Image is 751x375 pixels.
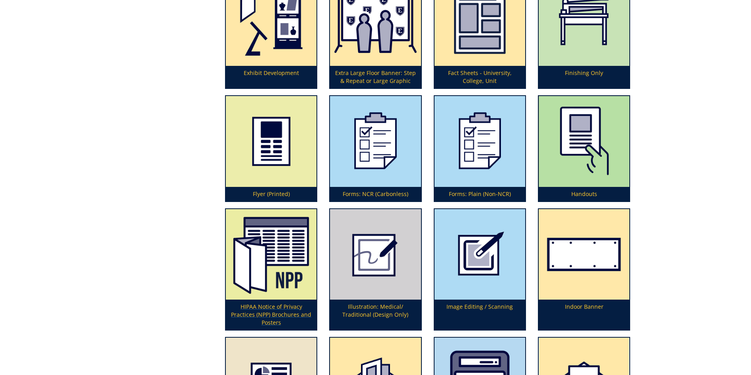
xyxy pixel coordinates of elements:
a: Indoor Banner [539,209,629,330]
img: handouts-syllabi-5a5662ba7515c9.26193872.png [539,96,629,187]
img: forms-icon-5990f628b38ca0.82040006.png [330,96,421,187]
p: Image Editing / Scanning [435,300,525,330]
img: forms-icon-5990f644d83108.76750562.png [435,96,525,187]
img: illustration-594922f2aac2d7.82608901.png [330,209,421,300]
p: Forms: Plain (Non-NCR) [435,187,525,201]
p: Fact Sheets - University, College, Unit [435,66,525,88]
p: Handouts [539,187,629,201]
a: Flyer (Printed) [226,96,316,201]
p: HIPAA Notice of Privacy Practices (NPP) Brochures and Posters [226,300,316,330]
p: Flyer (Printed) [226,187,316,201]
p: Illustration: Medical/ Traditional (Design Only) [330,300,421,330]
p: Exhibit Development [226,66,316,88]
a: HIPAA Notice of Privacy Practices (NPP) Brochures and Posters [226,209,316,330]
img: hipaa%20notice%20of%20privacy%20practices%20brochures%20and%20posters-64bff8af764eb2.37019104.png [226,209,316,300]
p: Finishing Only [539,66,629,88]
img: printed-flyer-59492a1d837e36.61044604.png [226,96,316,187]
img: indoor-banner-594923681c52c5.63377287.png [539,209,629,300]
a: Image Editing / Scanning [435,209,525,330]
p: Forms: NCR (Carbonless) [330,187,421,201]
a: Handouts [539,96,629,201]
img: image-editing-5949231040edd3.21314940.png [435,209,525,300]
p: Indoor Banner [539,300,629,330]
a: Forms: Plain (Non-NCR) [435,96,525,201]
a: Forms: NCR (Carbonless) [330,96,421,201]
a: Illustration: Medical/ Traditional (Design Only) [330,209,421,330]
p: Extra Large Floor Banner: Step & Repeat or Large Graphic [330,66,421,88]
